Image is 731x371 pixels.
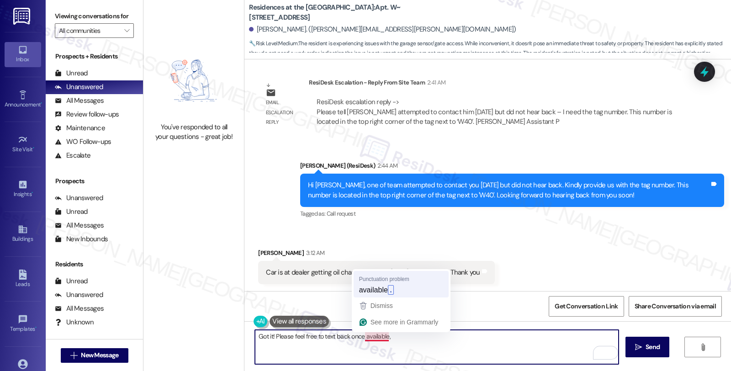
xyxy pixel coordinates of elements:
div: Prospects + Residents [46,52,143,61]
i:  [635,344,642,351]
div: All Messages [55,221,104,230]
span: Call request [327,210,355,217]
div: All Messages [55,96,104,106]
div: 2:41 AM [425,78,445,87]
div: Maintenance [55,123,105,133]
a: Templates • [5,312,41,336]
div: Hi [PERSON_NAME], one of team attempted to contact you [DATE] but did not hear back. Kindly provi... [308,180,710,200]
button: New Message [61,348,128,363]
div: All Messages [55,304,104,313]
a: Leads [5,267,41,291]
div: [PERSON_NAME] (ResiDesk) [300,161,724,174]
div: Unknown [55,318,94,327]
div: Unanswered [55,193,103,203]
div: ResiDesk Escalation - Reply From Site Team [309,78,682,90]
div: Unanswered [55,82,103,92]
div: Unread [55,276,88,286]
div: ResiDesk escalation reply -> Please tell [PERSON_NAME] attempted to contact him [DATE] but dd not... [317,97,672,126]
span: : The resident is experiencing issues with the garage sensor/gate access. While inconvenient, it ... [249,39,731,58]
img: ResiDesk Logo [13,8,32,25]
span: • [41,100,42,106]
button: Send [625,337,670,357]
span: Get Conversation Link [555,302,618,311]
label: Viewing conversations for [55,9,134,23]
button: Share Conversation via email [629,296,722,317]
div: Email escalation reply [266,98,302,127]
div: Prospects [46,176,143,186]
textarea: To enrich screen reader interactions, please activate Accessibility in Grammarly extension settings [255,330,619,364]
img: empty-state [154,43,234,117]
div: Escalate [55,151,90,160]
span: New Message [81,350,118,360]
a: Site Visit • [5,132,41,157]
b: Residences at the [GEOGRAPHIC_DATA]: Apt. W~[STREET_ADDRESS] [249,3,432,22]
strong: 🔧 Risk Level: Medium [249,40,297,47]
div: Residents [46,260,143,269]
input: All communities [59,23,119,38]
div: Tagged as: [300,207,724,220]
span: Send [646,342,660,352]
a: Buildings [5,222,41,246]
div: Unanswered [55,290,103,300]
div: You've responded to all your questions - great job! [154,122,234,142]
div: WO Follow-ups [55,137,111,147]
div: [PERSON_NAME]. ([PERSON_NAME][EMAIL_ADDRESS][PERSON_NAME][DOMAIN_NAME]) [249,25,516,34]
div: [PERSON_NAME] [258,248,494,261]
span: • [32,190,33,196]
div: New Inbounds [55,234,108,244]
span: • [35,324,37,331]
span: Share Conversation via email [635,302,716,311]
div: Unread [55,207,88,217]
div: 2:44 AM [375,161,397,170]
i:  [70,352,77,359]
i:  [124,27,129,34]
a: Insights • [5,177,41,201]
div: Car is at dealer getting oil change, will send [DATE] once pick up. Thank you [266,268,480,277]
button: Get Conversation Link [549,296,624,317]
div: 3:12 AM [304,248,324,258]
span: • [33,145,34,151]
a: Inbox [5,42,41,67]
div: Review follow-ups [55,110,119,119]
i:  [699,344,706,351]
div: Unread [55,69,88,78]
